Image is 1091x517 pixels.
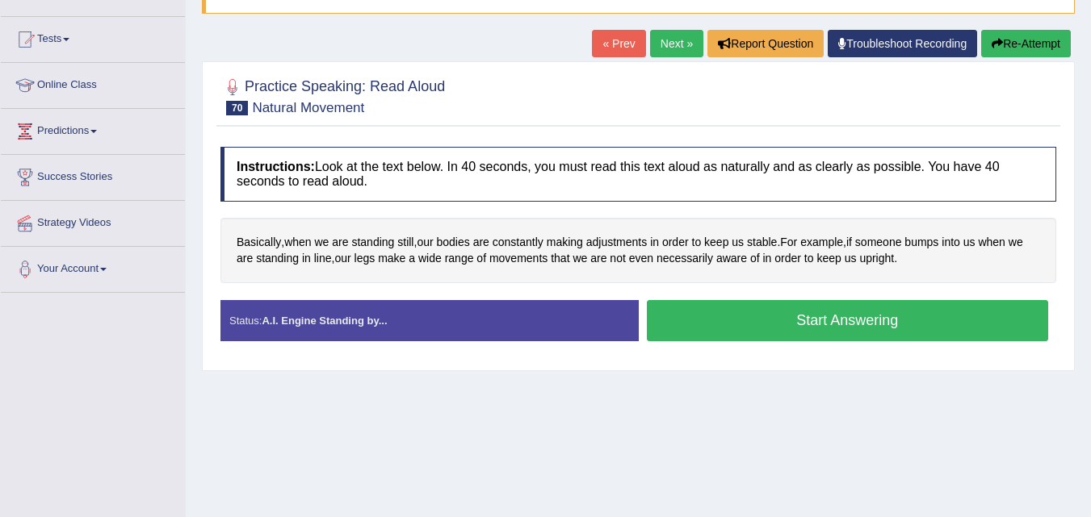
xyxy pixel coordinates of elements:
[716,250,747,267] span: Click to see word definition
[256,250,299,267] span: Click to see word definition
[351,234,394,251] span: Click to see word definition
[629,250,653,267] span: Click to see word definition
[573,250,587,267] span: Click to see word definition
[355,250,376,267] span: Click to see word definition
[780,234,797,251] span: Click to see word definition
[547,234,583,251] span: Click to see word definition
[220,75,445,115] h2: Practice Speaking: Read Aloud
[650,234,659,251] span: Click to see word definition
[314,250,332,267] span: Click to see word definition
[1009,234,1023,251] span: Click to see word definition
[418,250,442,267] span: Click to see word definition
[846,234,852,251] span: Click to see word definition
[226,101,248,115] span: 70
[1,17,185,57] a: Tests
[493,234,543,251] span: Click to see word definition
[437,234,470,251] span: Click to see word definition
[1,247,185,287] a: Your Account
[237,234,281,251] span: Click to see word definition
[647,300,1049,341] button: Start Answering
[1,63,185,103] a: Online Class
[855,234,902,251] span: Click to see word definition
[704,234,728,251] span: Click to see word definition
[774,250,801,267] span: Click to see word definition
[662,234,689,251] span: Click to see word definition
[816,250,841,267] span: Click to see word definition
[302,250,311,267] span: Click to see word definition
[332,234,348,251] span: Click to see word definition
[220,300,639,341] div: Status:
[762,250,771,267] span: Click to see word definition
[378,250,405,267] span: Click to see word definition
[397,234,413,251] span: Click to see word definition
[220,218,1056,283] div: , , . , , .
[592,30,645,57] a: « Prev
[473,234,489,251] span: Click to see word definition
[590,250,606,267] span: Click to see word definition
[237,250,253,267] span: Click to see word definition
[252,100,364,115] small: Natural Movement
[586,234,647,251] span: Click to see word definition
[551,250,569,267] span: Click to see word definition
[859,250,894,267] span: Click to see word definition
[732,234,744,251] span: Click to see word definition
[489,250,548,267] span: Click to see word definition
[800,234,843,251] span: Click to see word definition
[657,250,713,267] span: Click to see word definition
[220,147,1056,201] h4: Look at the text below. In 40 seconds, you must read this text aloud as naturally and as clearly ...
[1,109,185,149] a: Predictions
[262,315,387,327] strong: A.I. Engine Standing by...
[981,30,1071,57] button: Re-Attempt
[334,250,350,267] span: Click to see word definition
[707,30,824,57] button: Report Question
[284,234,311,251] span: Click to see word definition
[417,234,433,251] span: Click to see word definition
[978,234,1005,251] span: Click to see word definition
[1,201,185,241] a: Strategy Videos
[610,250,625,267] span: Click to see word definition
[476,250,486,267] span: Click to see word definition
[828,30,977,57] a: Troubleshoot Recording
[445,250,474,267] span: Click to see word definition
[650,30,703,57] a: Next »
[804,250,814,267] span: Click to see word definition
[409,250,415,267] span: Click to see word definition
[237,160,315,173] b: Instructions:
[942,234,960,251] span: Click to see word definition
[750,250,760,267] span: Click to see word definition
[315,234,329,251] span: Click to see word definition
[747,234,777,251] span: Click to see word definition
[845,250,857,267] span: Click to see word definition
[1,155,185,195] a: Success Stories
[692,234,702,251] span: Click to see word definition
[904,234,938,251] span: Click to see word definition
[963,234,976,251] span: Click to see word definition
